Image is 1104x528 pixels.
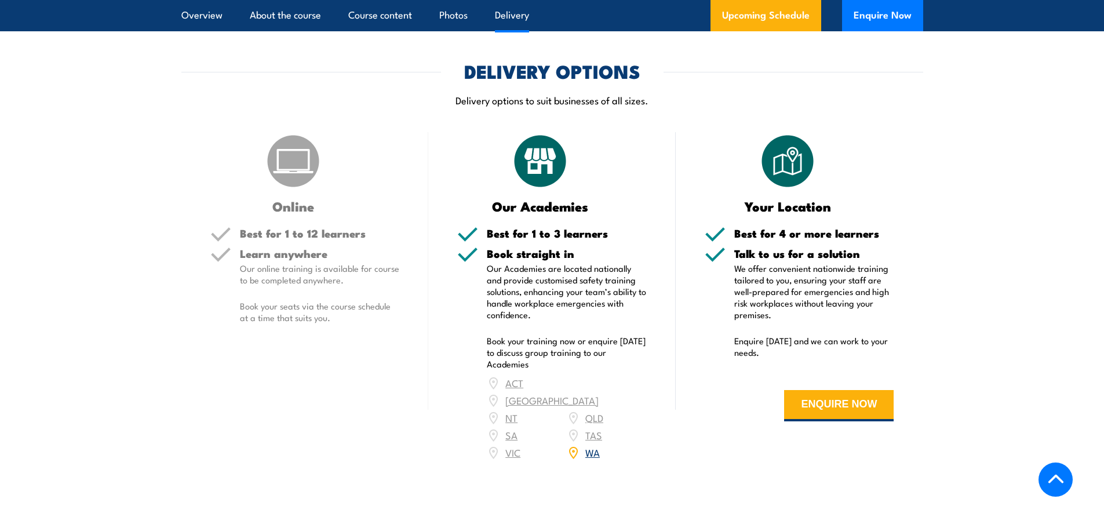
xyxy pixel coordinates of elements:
[734,263,894,321] p: We offer convenient nationwide training tailored to you, ensuring your staff are well-prepared fo...
[487,335,647,370] p: Book your training now or enquire [DATE] to discuss group training to our Academies
[240,228,400,239] h5: Best for 1 to 12 learners
[784,390,894,421] button: ENQUIRE NOW
[585,445,600,459] a: WA
[240,300,400,323] p: Book your seats via the course schedule at a time that suits you.
[734,335,894,358] p: Enquire [DATE] and we can work to your needs.
[464,63,640,79] h2: DELIVERY OPTIONS
[210,199,377,213] h3: Online
[487,248,647,259] h5: Book straight in
[487,263,647,321] p: Our Academies are located nationally and provide customised safety training solutions, enhancing ...
[734,228,894,239] h5: Best for 4 or more learners
[240,263,400,286] p: Our online training is available for course to be completed anywhere.
[457,199,624,213] h3: Our Academies
[240,248,400,259] h5: Learn anywhere
[181,93,923,107] p: Delivery options to suit businesses of all sizes.
[734,248,894,259] h5: Talk to us for a solution
[487,228,647,239] h5: Best for 1 to 3 learners
[705,199,871,213] h3: Your Location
